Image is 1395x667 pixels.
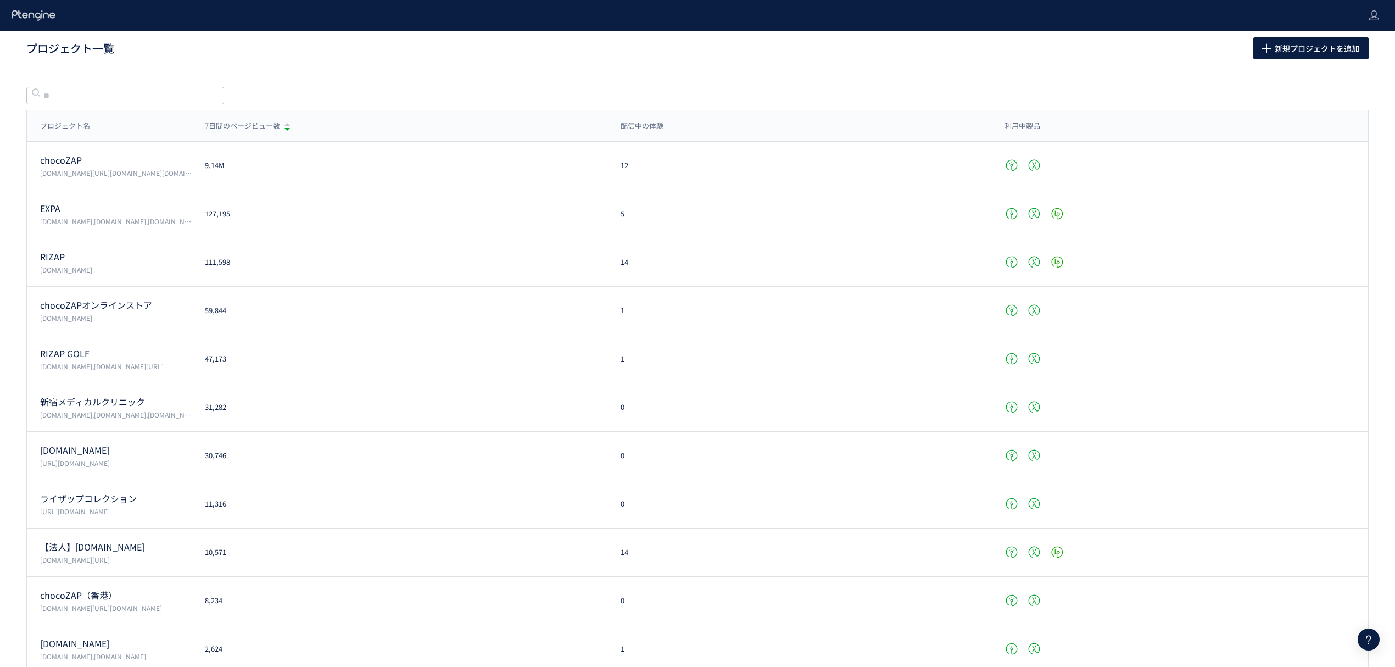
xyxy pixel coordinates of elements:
[621,121,663,131] span: 配信中の体験
[192,257,607,268] div: 111,598
[1275,37,1359,59] span: 新規プロジェクトを追加
[40,410,192,419] p: shinjuku3chome-medical.jp,shinjuku3-mc.reserve.ne.jp,www.shinjukumc.com/,shinjukumc.net/,smc-glp1...
[40,362,192,371] p: www.rizap-golf.jp,rizap-golf.ns-test.work/lp/3anniversary-cp/
[40,603,192,613] p: chocozap-hk.com/,chocozaphk.gymmasteronline.com/
[40,251,192,263] p: RIZAP
[607,451,991,461] div: 0
[40,216,192,226] p: vivana.jp,expa-official.jp,reserve-expa.jp
[607,160,991,171] div: 12
[40,492,192,505] p: ライザップコレクション
[40,299,192,312] p: chocoZAPオンラインストア
[1005,121,1040,131] span: 利用中製品
[192,644,607,654] div: 2,624
[40,458,192,468] p: https://medical.chocozap.jp
[192,305,607,316] div: 59,844
[192,596,607,606] div: 8,234
[40,589,192,602] p: chocoZAP（香港）
[607,547,991,558] div: 14
[40,265,192,274] p: www.rizap.jp
[40,507,192,516] p: https://shop.rizap.jp/
[40,168,192,177] p: chocozap.jp/,zap-id.jp/,web.my-zap.jp/,liff.campaign.chocozap.sumiyoku.jp/
[192,499,607,509] div: 11,316
[607,209,991,219] div: 5
[40,652,192,661] p: www.rizap-english.jp,blackboard60s.com
[40,541,192,553] p: 【法人】rizap.jp
[192,160,607,171] div: 9.14M
[607,644,991,654] div: 1
[40,202,192,215] p: EXPA
[40,396,192,408] p: 新宿メディカルクリニック
[192,354,607,364] div: 47,173
[192,451,607,461] div: 30,746
[40,154,192,166] p: chocoZAP
[192,547,607,558] div: 10,571
[607,402,991,413] div: 0
[40,121,90,131] span: プロジェクト名
[40,313,192,323] p: chocozap.shop
[40,555,192,564] p: www.rizap.jp/lp/corp/healthseminar/
[607,596,991,606] div: 0
[192,402,607,413] div: 31,282
[607,499,991,509] div: 0
[26,41,1229,57] h1: プロジェクト一覧
[607,305,991,316] div: 1
[40,637,192,650] p: rizap-english.jp
[40,347,192,360] p: RIZAP GOLF
[205,121,280,131] span: 7日間のページビュー数
[607,354,991,364] div: 1
[607,257,991,268] div: 14
[40,444,192,457] p: medical.chocozap.jp
[1253,37,1369,59] button: 新規プロジェクトを追加
[192,209,607,219] div: 127,195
